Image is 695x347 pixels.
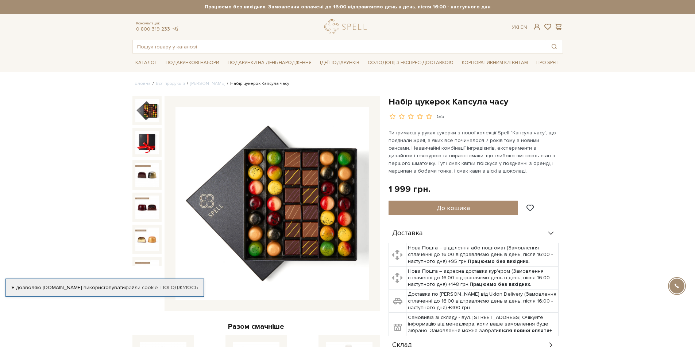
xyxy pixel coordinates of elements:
a: 0 800 319 233 [136,26,170,32]
img: Набір цукерок Капсула часу [175,107,369,300]
img: Набір цукерок Капсула часу [135,99,159,122]
strong: Працюємо без вихідних. Замовлення оплачені до 16:00 відправляємо день в день, після 16:00 - насту... [132,4,563,10]
a: Подарункові набори [163,57,222,68]
td: Нова Пошта – адресна доставка кур'єром (Замовлення сплаченні до 16:00 відправляємо день в день, п... [406,266,559,289]
a: Вся продукція [156,81,185,86]
a: Подарунки на День народження [225,57,314,68]
span: До кошика [437,204,470,212]
span: Доставка [392,230,423,237]
a: Корпоративним клієнтам [459,57,531,68]
li: Набір цукерок Капсула часу [225,80,289,87]
button: До кошика [389,201,518,215]
div: Ук [512,24,527,31]
a: logo [324,19,370,34]
div: Я дозволяю [DOMAIN_NAME] використовувати [6,284,204,291]
a: Про Spell [533,57,563,68]
td: Доставка по [PERSON_NAME] від Uklon Delivery (Замовлення сплаченні до 16:00 відправляємо день в д... [406,289,559,313]
span: | [518,24,519,30]
img: Набір цукерок Капсула часу [135,260,159,283]
a: Ідеї подарунків [317,57,362,68]
a: Погоджуюсь [161,284,198,291]
a: Каталог [132,57,160,68]
img: Набір цукерок Капсула часу [135,228,159,251]
p: Ти тримаєш у руках цукерки з нової колекції Spell "Капсула часу", що поєднали Spell, з яких все п... [389,129,560,175]
button: Пошук товару у каталозі [546,40,563,53]
b: Працюємо без вихідних. [470,281,532,287]
div: 5/5 [437,113,444,120]
b: Працюємо без вихідних. [468,258,530,264]
b: після повної оплати [499,327,549,334]
a: [PERSON_NAME] [190,81,225,86]
span: Консультація: [136,21,179,26]
a: файли cookie [125,284,158,291]
td: Нова Пошта – відділення або поштомат (Замовлення сплаченні до 16:00 відправляємо день в день, піс... [406,243,559,267]
a: En [521,24,527,30]
a: Головна [132,81,151,86]
h1: Набір цукерок Капсула часу [389,96,563,107]
a: Солодощі з експрес-доставкою [365,56,456,69]
img: Набір цукерок Капсула часу [135,131,159,154]
div: 1 999 грн. [389,184,430,195]
td: Самовивіз зі складу - вул. [STREET_ADDRESS] Очікуйте інформацію від менеджера, коли ваше замовлен... [406,313,559,343]
img: Набір цукерок Капсула часу [135,196,159,219]
img: Набір цукерок Капсула часу [135,163,159,186]
a: telegram [172,26,179,32]
input: Пошук товару у каталозі [133,40,546,53]
div: Разом смачніше [132,322,380,331]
